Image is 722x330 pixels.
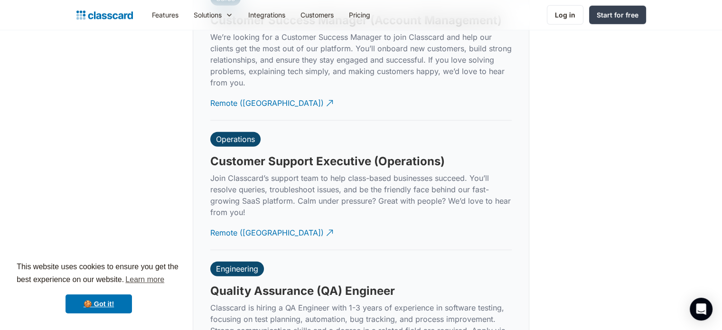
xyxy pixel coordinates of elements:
a: Pricing [341,4,378,26]
a: Start for free [589,6,646,24]
h3: Quality Assurance (QA) Engineer [210,284,395,298]
div: Remote ([GEOGRAPHIC_DATA]) [210,90,324,109]
div: Engineering [216,264,258,273]
a: Remote ([GEOGRAPHIC_DATA]) [210,220,335,246]
h3: Customer Support Executive (Operations) [210,154,445,169]
p: Join Classcard’s support team to help class-based businesses succeed. You’ll resolve queries, tro... [210,172,512,218]
a: Log in [547,5,583,25]
a: Integrations [241,4,293,26]
div: Remote ([GEOGRAPHIC_DATA]) [210,220,324,238]
div: cookieconsent [8,252,190,322]
div: Operations [216,134,255,144]
a: home [76,9,133,22]
span: This website uses cookies to ensure you get the best experience on our website. [17,261,181,287]
div: Open Intercom Messenger [690,298,713,321]
div: Solutions [194,10,222,20]
p: We’re looking for a Customer Success Manager to join Classcard and help our clients get the most ... [210,31,512,88]
a: learn more about cookies [124,273,166,287]
div: Log in [555,10,575,20]
a: Remote ([GEOGRAPHIC_DATA]) [210,90,335,116]
div: Start for free [597,10,638,20]
a: Features [144,4,186,26]
a: Customers [293,4,341,26]
a: dismiss cookie message [66,294,132,313]
div: Solutions [186,4,241,26]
